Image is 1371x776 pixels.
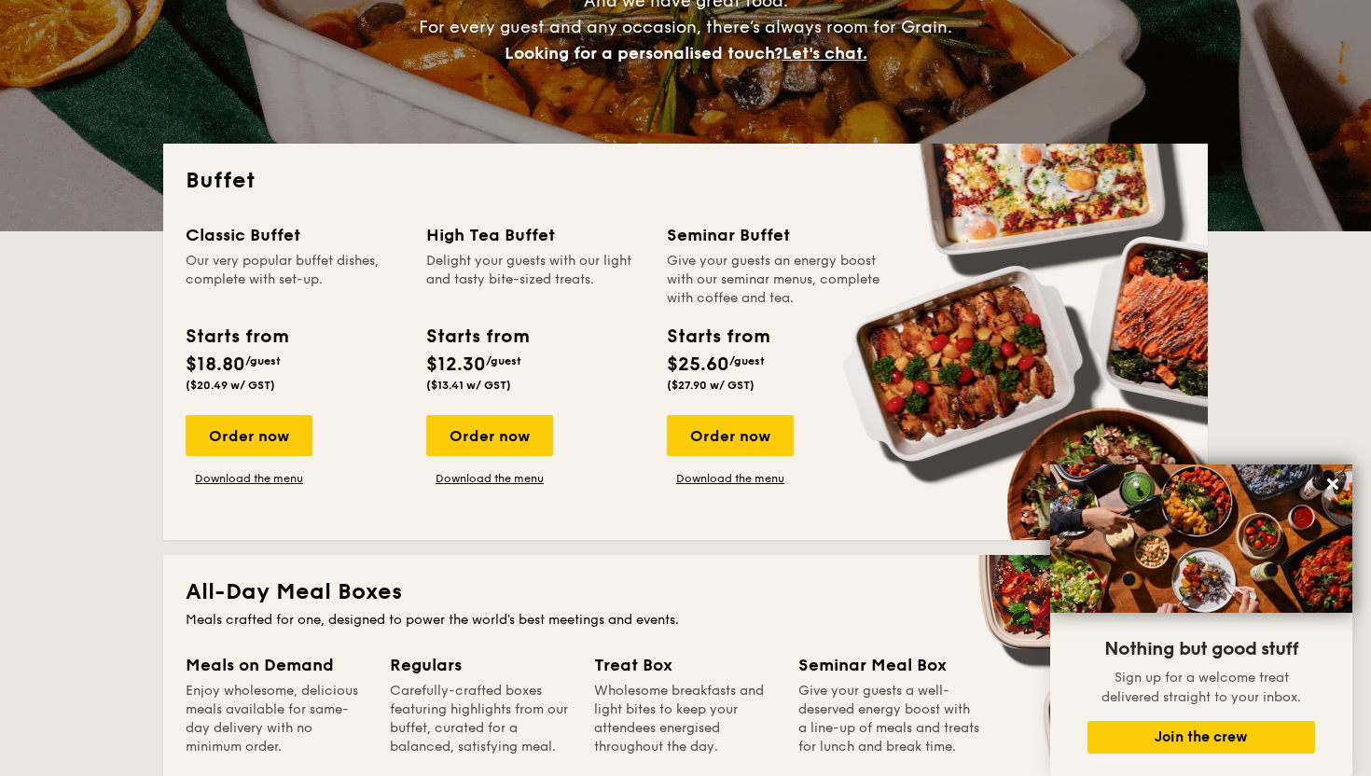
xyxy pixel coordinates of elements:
button: Join the crew [1087,721,1315,754]
span: Sign up for a welcome treat delivered straight to your inbox. [1101,670,1301,705]
button: Close [1318,469,1348,499]
div: Give your guests an energy boost with our seminar menus, complete with coffee and tea. [667,252,885,308]
div: Our very popular buffet dishes, complete with set-up. [186,252,404,308]
div: Wholesome breakfasts and light bites to keep your attendees energised throughout the day. [594,682,776,756]
div: Starts from [426,323,528,351]
div: Classic Buffet [186,222,404,248]
div: Order now [186,415,312,456]
a: Download the menu [667,471,794,486]
div: Starts from [667,323,769,351]
span: $12.30 [426,353,486,376]
div: Order now [426,415,553,456]
a: Download the menu [186,471,312,486]
span: ($13.41 w/ GST) [426,379,511,392]
h2: All-Day Meal Boxes [186,577,1185,607]
span: Looking for a personalised touch? [505,43,782,63]
h2: Buffet [186,166,1185,196]
div: Seminar Buffet [667,222,885,248]
span: $25.60 [667,353,729,376]
div: High Tea Buffet [426,222,644,248]
div: Order now [667,415,794,456]
div: Carefully-crafted boxes featuring highlights from our buffet, curated for a balanced, satisfying ... [390,682,572,756]
span: ($27.90 w/ GST) [667,379,755,392]
span: /guest [486,354,521,367]
img: DSC07876-Edit02-Large.jpeg [1050,464,1352,613]
div: Meals on Demand [186,652,367,678]
div: Seminar Meal Box [798,652,980,678]
div: Meals crafted for one, designed to power the world's best meetings and events. [186,611,1185,630]
div: Starts from [186,323,287,351]
div: Regulars [390,652,572,678]
span: Nothing but good stuff [1104,638,1298,660]
div: Enjoy wholesome, delicious meals available for same-day delivery with no minimum order. [186,682,367,756]
span: /guest [729,354,765,367]
div: Give your guests a well-deserved energy boost with a line-up of meals and treats for lunch and br... [798,682,980,756]
span: /guest [245,354,281,367]
div: Delight your guests with our light and tasty bite-sized treats. [426,252,644,308]
span: $18.80 [186,353,245,376]
span: ($20.49 w/ GST) [186,379,275,392]
span: Let's chat. [782,43,867,63]
a: Download the menu [426,471,553,486]
div: Treat Box [594,652,776,678]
